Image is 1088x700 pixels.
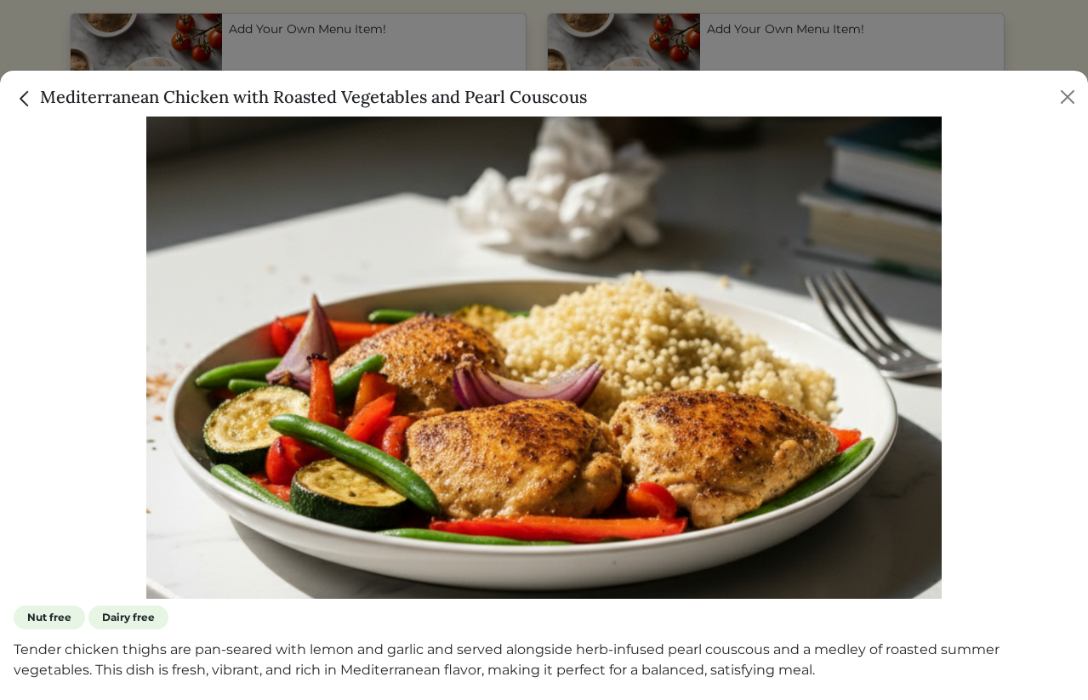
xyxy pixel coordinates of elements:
[146,68,942,599] img: c2cdfe807db5aa8bfefc981a0c93f938
[1054,83,1081,111] button: Close
[14,84,587,110] h5: Mediterranean Chicken with Roasted Vegetables and Pearl Couscous
[14,606,85,629] span: Nut free
[14,640,1074,680] p: Tender chicken thighs are pan-seared with lemon and garlic and served alongside herb-infused pear...
[14,86,40,107] a: Close
[14,88,36,110] img: back_caret-0738dc900bf9763b5e5a40894073b948e17d9601fd527fca9689b06ce300169f.svg
[88,606,168,629] span: Dairy free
